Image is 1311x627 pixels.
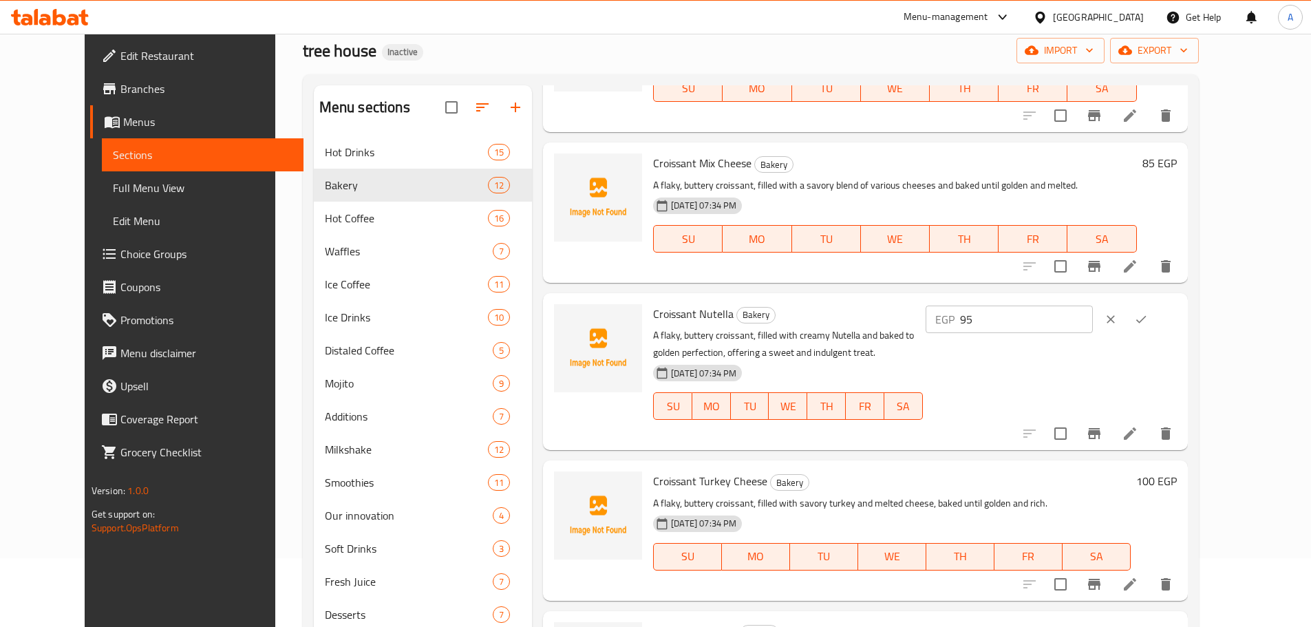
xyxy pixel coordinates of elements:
button: import [1016,38,1105,63]
div: Waffles7 [314,235,532,268]
a: Upsell [90,370,303,403]
button: MO [723,74,791,102]
img: Croissant Nutella [554,304,642,392]
span: FR [1000,546,1057,566]
div: items [488,441,510,458]
span: 7 [493,575,509,588]
div: items [493,342,510,359]
div: Bakery [770,474,809,491]
span: Ice Drinks [325,309,488,326]
input: Please enter price [960,306,1093,333]
span: FR [1004,78,1062,98]
span: 9 [493,377,509,390]
span: 4 [493,509,509,522]
a: Branches [90,72,303,105]
button: FR [999,74,1067,102]
span: Select to update [1046,419,1075,448]
button: TH [807,392,846,420]
button: Branch-specific-item [1078,417,1111,450]
span: Hot Coffee [325,210,488,226]
span: SA [1073,229,1131,249]
span: Sort sections [466,91,499,124]
span: [DATE] 07:34 PM [665,367,742,380]
button: SU [653,543,722,571]
div: items [493,375,510,392]
div: items [493,573,510,590]
button: TH [930,225,999,253]
span: TU [796,546,853,566]
div: items [488,474,510,491]
span: tree house [303,35,376,66]
div: Hot Coffee16 [314,202,532,235]
a: Sections [102,138,303,171]
span: WE [774,396,802,416]
span: 10 [489,311,509,324]
span: SU [659,229,717,249]
div: items [488,276,510,293]
span: Coverage Report [120,411,292,427]
span: Select to update [1046,101,1075,130]
span: TU [798,78,855,98]
p: A flaky, buttery croissant, filled with a savory blend of various cheeses and baked until golden ... [653,177,1136,194]
span: FR [1004,229,1062,249]
div: Distaled Coffee [325,342,493,359]
span: 3 [493,542,509,555]
span: TH [813,396,840,416]
span: Coupons [120,279,292,295]
span: Desserts [325,606,493,623]
span: FR [851,396,879,416]
span: Get support on: [92,505,155,523]
button: TU [792,74,861,102]
span: WE [866,229,924,249]
span: 16 [489,212,509,225]
div: Milkshake12 [314,433,532,466]
button: WE [861,74,930,102]
button: WE [769,392,807,420]
div: Waffles [325,243,493,259]
div: Smoothies [325,474,488,491]
span: Croissant Nutella [653,304,734,324]
button: ok [1126,304,1156,334]
div: Bakery [754,156,793,173]
span: MO [727,546,785,566]
button: SU [653,225,723,253]
div: Our innovation4 [314,499,532,532]
button: MO [692,392,731,420]
button: SA [884,392,923,420]
span: export [1121,42,1188,59]
div: items [493,606,510,623]
button: SA [1067,225,1136,253]
div: Bakery12 [314,169,532,202]
button: Branch-specific-item [1078,250,1111,283]
div: items [493,507,510,524]
button: MO [722,543,790,571]
div: Bakery [736,307,776,323]
a: Edit menu item [1122,576,1138,593]
span: Soft Drinks [325,540,493,557]
span: Mojito [325,375,493,392]
span: [DATE] 07:34 PM [665,199,742,212]
button: SU [653,74,723,102]
span: 11 [489,278,509,291]
div: Ice Coffee [325,276,488,293]
div: Ice Coffee11 [314,268,532,301]
span: Select all sections [437,93,466,122]
a: Promotions [90,304,303,337]
span: MO [728,78,786,98]
a: Menu disclaimer [90,337,303,370]
h6: 85 EGP [1142,153,1177,173]
button: SU [653,392,692,420]
img: Croissant Turkey Cheese [554,471,642,560]
div: Mojito9 [314,367,532,400]
span: Milkshake [325,441,488,458]
span: 12 [489,443,509,456]
div: Additions7 [314,400,532,433]
button: TH [930,74,999,102]
div: Bakery [325,177,488,193]
span: Fresh Juice [325,573,493,590]
div: Inactive [382,44,423,61]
